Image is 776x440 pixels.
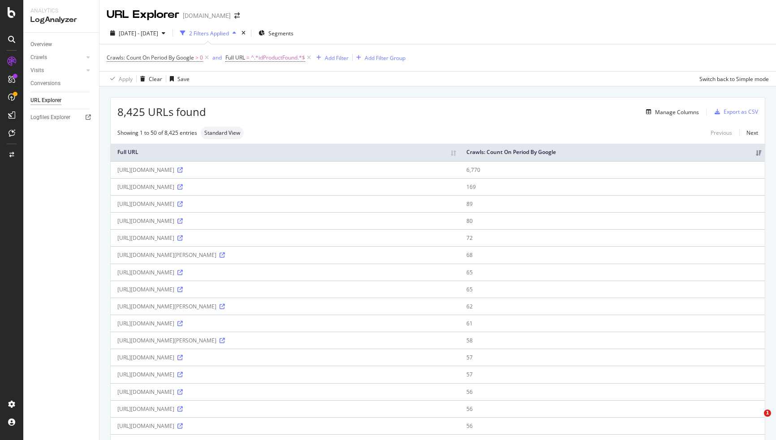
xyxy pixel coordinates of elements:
[149,75,162,83] div: Clear
[325,54,349,62] div: Add Filter
[746,410,767,431] iframe: Intercom live chat
[30,66,44,75] div: Visits
[117,234,453,242] div: [URL][DOMAIN_NAME]
[460,315,765,332] td: 61
[117,388,453,396] div: [URL][DOMAIN_NAME]
[460,332,765,349] td: 58
[30,96,61,105] div: URL Explorer
[177,26,240,40] button: 2 Filters Applied
[117,371,453,378] div: [URL][DOMAIN_NAME]
[117,129,197,137] div: Showing 1 to 50 of 8,425 entries
[200,51,203,64] span: 0
[460,417,765,434] td: 56
[460,349,765,366] td: 57
[642,107,699,117] button: Manage Columns
[724,108,758,115] div: Export as CSV
[30,113,93,122] a: Logfiles Explorer
[30,66,84,75] a: Visits
[119,75,133,83] div: Apply
[246,54,250,61] span: =
[365,54,405,62] div: Add Filter Group
[137,72,162,86] button: Clear
[117,166,453,174] div: [URL][DOMAIN_NAME]
[460,144,765,161] th: Crawls: Count On Period By Google: activate to sort column ascending
[177,75,190,83] div: Save
[460,383,765,400] td: 56
[117,217,453,225] div: [URL][DOMAIN_NAME]
[699,75,769,83] div: Switch back to Simple mode
[117,337,453,344] div: [URL][DOMAIN_NAME][PERSON_NAME]
[117,286,453,293] div: [URL][DOMAIN_NAME]
[460,298,765,315] td: 62
[117,405,453,413] div: [URL][DOMAIN_NAME]
[460,281,765,298] td: 65
[30,40,52,49] div: Overview
[117,200,453,208] div: [URL][DOMAIN_NAME]
[711,105,758,119] button: Export as CSV
[764,410,771,417] span: 1
[117,183,453,191] div: [URL][DOMAIN_NAME]
[119,30,158,37] span: [DATE] - [DATE]
[117,269,453,276] div: [URL][DOMAIN_NAME]
[212,54,222,61] div: and
[117,104,206,120] span: 8,425 URLs found
[195,54,198,61] span: >
[460,161,765,178] td: 6,770
[212,53,222,62] button: and
[460,212,765,229] td: 80
[460,246,765,263] td: 68
[460,178,765,195] td: 169
[117,320,453,327] div: [URL][DOMAIN_NAME]
[107,54,194,61] span: Crawls: Count On Period By Google
[251,51,305,64] span: ^.*idProductFound.*$
[696,72,769,86] button: Switch back to Simple mode
[30,7,92,15] div: Analytics
[204,130,240,136] span: Standard View
[313,52,349,63] button: Add Filter
[183,11,231,20] div: [DOMAIN_NAME]
[30,53,47,62] div: Crawls
[189,30,229,37] div: 2 Filters Applied
[117,251,453,259] div: [URL][DOMAIN_NAME][PERSON_NAME]
[30,15,92,25] div: LogAnalyzer
[460,366,765,383] td: 57
[225,54,245,61] span: Full URL
[111,144,460,161] th: Full URL: activate to sort column ascending
[460,229,765,246] td: 72
[107,72,133,86] button: Apply
[739,126,758,139] a: Next
[268,30,293,37] span: Segments
[30,96,93,105] a: URL Explorer
[30,79,93,88] a: Conversions
[460,264,765,281] td: 65
[255,26,297,40] button: Segments
[30,113,70,122] div: Logfiles Explorer
[460,195,765,212] td: 89
[107,26,169,40] button: [DATE] - [DATE]
[117,354,453,361] div: [URL][DOMAIN_NAME]
[240,29,247,38] div: times
[107,7,179,22] div: URL Explorer
[117,303,453,310] div: [URL][DOMAIN_NAME][PERSON_NAME]
[166,72,190,86] button: Save
[460,400,765,417] td: 56
[117,422,453,430] div: [URL][DOMAIN_NAME]
[201,127,244,139] div: neutral label
[234,13,240,19] div: arrow-right-arrow-left
[30,53,84,62] a: Crawls
[655,108,699,116] div: Manage Columns
[353,52,405,63] button: Add Filter Group
[30,79,60,88] div: Conversions
[30,40,93,49] a: Overview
